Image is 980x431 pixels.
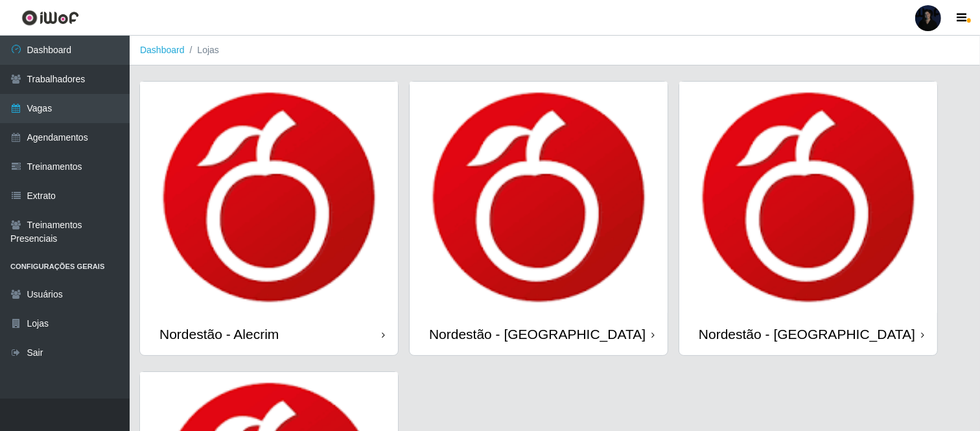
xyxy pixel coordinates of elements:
img: cardImg [140,82,398,313]
a: Dashboard [140,45,185,55]
a: Nordestão - Alecrim [140,82,398,355]
div: Nordestão - [GEOGRAPHIC_DATA] [429,326,646,342]
div: Nordestão - Alecrim [159,326,279,342]
a: Nordestão - [GEOGRAPHIC_DATA] [679,82,937,355]
img: cardImg [679,82,937,313]
img: cardImg [410,82,668,313]
img: CoreUI Logo [21,10,79,26]
div: Nordestão - [GEOGRAPHIC_DATA] [699,326,915,342]
li: Lojas [185,43,219,57]
nav: breadcrumb [130,36,980,65]
a: Nordestão - [GEOGRAPHIC_DATA] [410,82,668,355]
